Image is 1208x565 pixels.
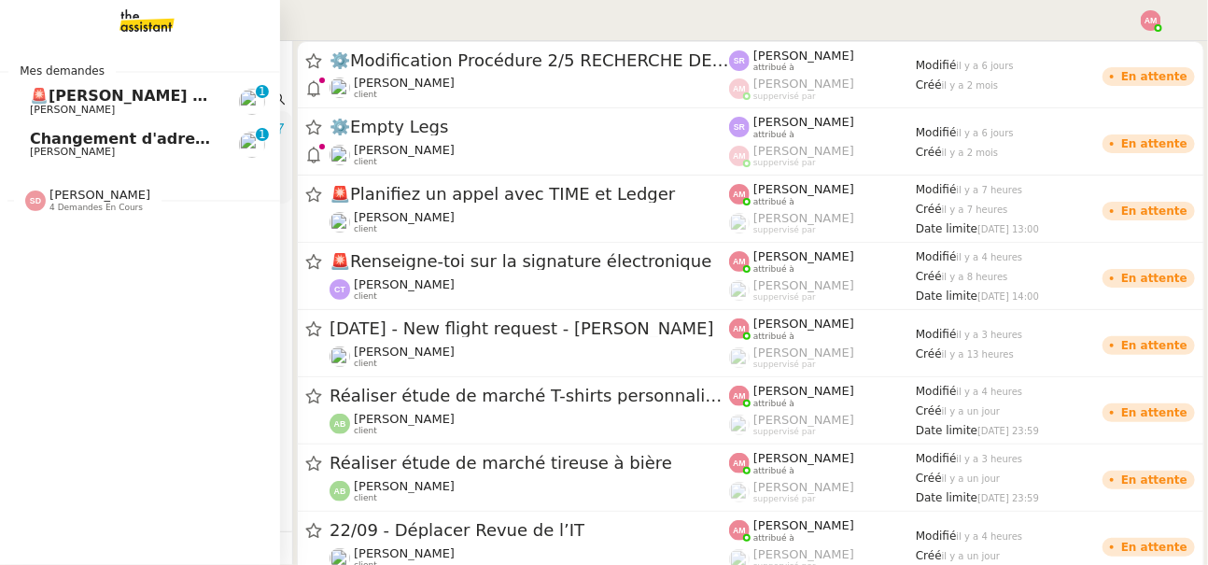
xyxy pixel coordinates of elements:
span: il y a 2 mois [942,80,999,91]
span: attribué à [753,533,794,544]
img: svg [729,453,750,473]
span: attribué à [753,264,794,275]
span: suppervisé par [753,225,816,235]
img: svg [729,146,750,166]
img: users%2FoFdbodQ3TgNoWt9kP3GXAs5oaCq1%2Favatar%2Fprofile-pic.png [729,280,750,301]
span: il y a 3 heures [957,454,1023,464]
span: Créé [916,146,942,159]
div: En attente [1121,205,1187,217]
span: Date limite [916,222,977,235]
span: [PERSON_NAME] [753,278,854,292]
span: Mes demandes [8,62,116,80]
app-user-label: suppervisé par [729,77,916,101]
div: En attente [1121,138,1187,149]
img: svg [729,50,750,71]
span: [PERSON_NAME] [753,144,854,158]
span: suppervisé par [753,292,816,303]
span: il y a 7 heures [942,205,1008,215]
span: ⚙️Empty Legs [330,119,729,135]
span: Modifié [916,385,957,398]
span: Renseigne-toi sur la signature électronique [330,253,729,270]
span: Modifié [916,452,957,465]
span: Modifié [916,328,957,341]
span: Modifié [916,183,957,196]
span: [PERSON_NAME] [753,346,854,360]
app-user-label: suppervisé par [729,211,916,235]
app-user-label: attribué à [729,182,916,206]
span: 🚨[PERSON_NAME] podcasts la [DEMOGRAPHIC_DATA] radio [DATE] [30,87,595,105]
img: svg [330,481,350,501]
app-user-detailed-label: client [330,143,729,167]
app-user-label: attribué à [729,115,916,139]
img: svg [729,78,750,99]
span: attribué à [753,466,794,476]
div: En attente [1121,542,1187,553]
span: Modifié [916,530,957,543]
span: [PERSON_NAME] [49,188,150,202]
div: En attente [1121,273,1187,284]
span: [PERSON_NAME] [753,413,854,427]
div: En attente [1121,340,1187,351]
app-user-detailed-label: client [330,345,729,369]
span: client [354,224,377,234]
img: users%2F37wbV9IbQuXMU0UH0ngzBXzaEe12%2Favatar%2Fcba66ece-c48a-48c8-9897-a2adc1834457 [239,89,265,115]
img: users%2FC9SBsJ0duuaSgpQFj5LgoEX8n0o2%2Favatar%2Fec9d51b8-9413-4189-adfb-7be4d8c96a3c [330,346,350,367]
span: 4 demandes en cours [49,203,143,213]
span: il y a 2 mois [942,148,999,158]
span: [PERSON_NAME] [753,182,854,196]
app-user-label: suppervisé par [729,413,916,437]
span: Créé [916,549,942,562]
span: [PERSON_NAME] [354,277,455,291]
app-user-label: suppervisé par [729,144,916,168]
span: Réaliser étude de marché T-shirts personnalisés [330,388,729,404]
img: users%2FYpHCMxs0fyev2wOt2XOQMyMzL3F3%2Favatar%2Fb1d7cab4-399e-487a-a9b0-3b1e57580435 [330,212,350,233]
span: Modifié [916,126,957,139]
div: En attente [1121,407,1187,418]
img: users%2FoFdbodQ3TgNoWt9kP3GXAs5oaCq1%2Favatar%2Fprofile-pic.png [729,347,750,368]
span: Créé [916,270,942,283]
span: il y a un jour [942,551,1000,561]
span: il y a un jour [942,406,1000,417]
span: [DATE] 14:00 [977,291,1039,302]
span: Modifié [916,59,957,72]
span: attribué à [753,399,794,409]
div: En attente [1121,71,1187,82]
img: users%2FoFdbodQ3TgNoWt9kP3GXAs5oaCq1%2Favatar%2Fprofile-pic.png [729,415,750,435]
span: il y a 4 heures [957,387,1023,397]
img: svg [330,279,350,300]
span: attribué à [753,63,794,73]
span: client [354,493,377,503]
span: il y a 6 jours [957,61,1014,71]
span: il y a un jour [942,473,1000,484]
app-user-label: attribué à [729,317,916,341]
span: client [354,157,377,167]
span: [DATE] 13:00 [977,224,1039,234]
span: client [354,426,377,436]
span: [PERSON_NAME] [753,480,854,494]
img: users%2FC9SBsJ0duuaSgpQFj5LgoEX8n0o2%2Favatar%2Fec9d51b8-9413-4189-adfb-7be4d8c96a3c [330,78,350,98]
app-user-label: suppervisé par [729,346,916,370]
span: [PERSON_NAME] [753,49,854,63]
span: attribué à [753,332,794,342]
span: [DATE] 23:59 [977,426,1039,436]
span: client [354,90,377,100]
img: svg [729,184,750,205]
app-user-detailed-label: client [330,210,729,234]
p: 1 [259,85,266,102]
img: svg [729,318,750,339]
app-user-detailed-label: client [330,76,729,100]
span: il y a 7 heures [957,185,1023,195]
img: svg [729,520,750,541]
span: [PERSON_NAME] [30,146,115,158]
app-user-label: attribué à [729,451,916,475]
img: svg [25,191,46,211]
app-user-label: attribué à [729,249,916,274]
span: Date limite [916,290,977,303]
span: [PERSON_NAME] [753,317,854,331]
span: [PERSON_NAME] [30,104,115,116]
app-user-label: suppervisé par [729,278,916,303]
span: suppervisé par [753,494,816,504]
span: [DATE] - New flight request - [PERSON_NAME] [330,320,729,337]
span: 🚨 [330,251,350,271]
img: svg [729,251,750,272]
